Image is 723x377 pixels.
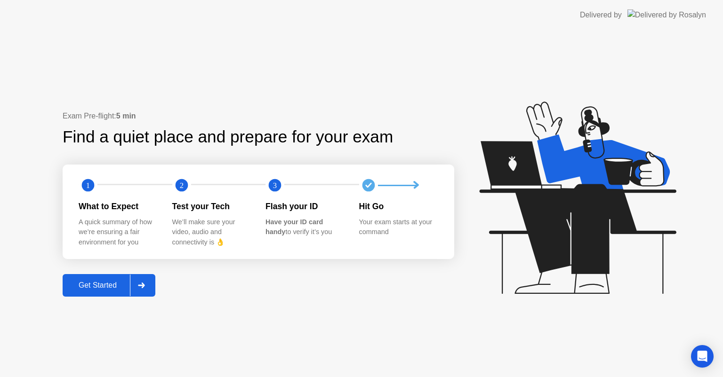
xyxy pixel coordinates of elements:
img: Delivered by Rosalyn [627,9,706,20]
div: to verify it’s you [265,217,344,237]
div: Find a quiet place and prepare for your exam [63,125,394,149]
b: Have your ID card handy [265,218,323,236]
text: 2 [179,181,183,190]
div: Your exam starts at your command [359,217,438,237]
text: 3 [273,181,277,190]
div: A quick summary of how we’re ensuring a fair environment for you [79,217,157,248]
text: 1 [86,181,90,190]
div: Open Intercom Messenger [691,345,714,368]
div: Test your Tech [172,200,251,212]
div: Delivered by [580,9,622,21]
div: Hit Go [359,200,438,212]
div: Exam Pre-flight: [63,110,454,122]
button: Get Started [63,274,155,297]
div: Get Started [65,281,130,290]
div: We’ll make sure your video, audio and connectivity is 👌 [172,217,251,248]
div: What to Expect [79,200,157,212]
div: Flash your ID [265,200,344,212]
b: 5 min [116,112,136,120]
